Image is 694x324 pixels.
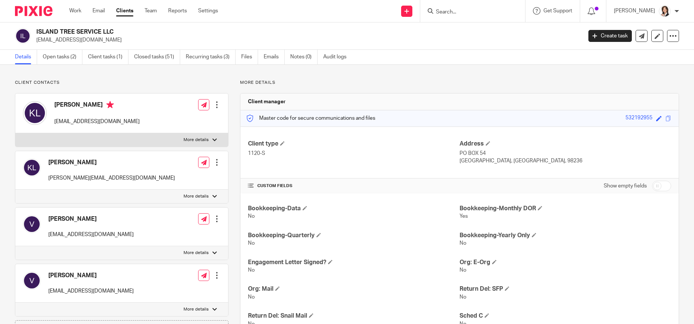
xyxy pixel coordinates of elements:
a: Details [15,50,37,64]
h4: Sched C [460,312,671,320]
img: svg%3E [23,101,47,125]
span: Edit Bookkeeping-Monthly DOR [538,206,542,210]
span: Yes [460,214,468,219]
a: Team [145,7,157,15]
span: Edit code [656,116,662,121]
span: Edit Engagement Letter Signed? [328,260,333,264]
h4: [PERSON_NAME] [48,215,134,223]
h4: Bookkeeping-Data [248,205,460,213]
h4: Engagement Letter Signed? [248,259,460,266]
img: svg%3E [15,28,31,44]
img: svg%3E [23,272,41,290]
span: Edit Return Del: SFP [505,286,509,291]
span: Edit Address [486,141,490,146]
h4: Address [460,140,671,148]
h4: CUSTOM FIELDS [248,183,460,189]
a: Send new email [636,30,648,42]
h4: [PERSON_NAME] [54,101,140,110]
span: Edit Bookkeeping-Quarterly [316,233,321,237]
p: More details [240,80,679,86]
a: Email [93,7,105,15]
p: More details [184,193,209,199]
span: Edit Bookkeeping-Data [303,206,307,210]
span: No [460,268,466,273]
label: Show empty fields [604,182,647,190]
span: Edit Org: E-Org [492,260,497,264]
p: Client contacts [15,80,228,86]
a: Files [241,50,258,64]
h4: Client type [248,140,460,148]
a: Emails [264,50,285,64]
h4: Return Del: SFP [460,285,671,293]
a: Reports [168,7,187,15]
h4: Bookkeeping-Quarterly [248,232,460,239]
h2: ISLAND TREE SERVICE LLC [36,28,469,36]
h4: Bookkeeping-Yearly Only [460,232,671,239]
span: No [248,241,255,246]
a: Recurring tasks (3) [186,50,236,64]
span: No [460,294,466,300]
p: More details [184,250,209,256]
img: svg%3E [23,215,41,233]
p: [PERSON_NAME][EMAIL_ADDRESS][DOMAIN_NAME] [48,174,175,182]
span: Edit Return Del: Snail Mail [309,313,313,318]
a: Settings [198,7,218,15]
a: Create task [588,30,632,42]
p: [EMAIL_ADDRESS][DOMAIN_NAME] [36,36,577,44]
p: Master code for secure communications and files [246,114,375,122]
h4: [PERSON_NAME] [48,159,175,166]
span: Edit Bookkeeping-Yearly Only [532,233,536,237]
a: Work [69,7,81,15]
div: 532192955 [625,114,652,123]
a: Audit logs [323,50,352,64]
a: Client tasks (1) [88,50,128,64]
p: [EMAIL_ADDRESS][DOMAIN_NAME] [48,287,134,295]
h4: [PERSON_NAME] [48,272,134,279]
h4: Org: Mail [248,285,460,293]
img: BW%20Website%203%20-%20square.jpg [659,5,671,17]
h4: Bookkeeping-Monthly DOR [460,205,671,213]
img: Pixie [15,6,52,16]
span: No [248,294,255,300]
p: [EMAIL_ADDRESS][DOMAIN_NAME] [48,231,134,238]
span: Edit Sched C [485,313,489,318]
span: Copy to clipboard [666,116,671,121]
p: [EMAIL_ADDRESS][DOMAIN_NAME] [54,118,140,125]
span: No [460,241,466,246]
span: Get Support [543,8,572,13]
h3: Client manager [248,98,286,106]
a: Edit client [651,30,663,42]
span: Change Client type [280,141,285,146]
span: No [248,214,255,219]
a: Closed tasks (51) [134,50,180,64]
p: More details [184,137,209,143]
p: [GEOGRAPHIC_DATA], [GEOGRAPHIC_DATA], 98236 [460,157,671,165]
h4: Org: E-Org [460,259,671,266]
h4: Return Del: Snail Mail [248,312,460,320]
span: Edit Org: Mail [275,286,280,291]
a: Open tasks (2) [43,50,82,64]
a: Notes (0) [290,50,318,64]
i: Primary [106,101,114,108]
p: More details [184,306,209,312]
span: No [248,268,255,273]
p: [PERSON_NAME] [614,7,655,15]
input: Search [435,9,503,16]
a: Clients [116,7,133,15]
p: PO BOX 54 [460,150,671,157]
p: 1120-S [248,150,460,157]
img: svg%3E [23,159,41,177]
